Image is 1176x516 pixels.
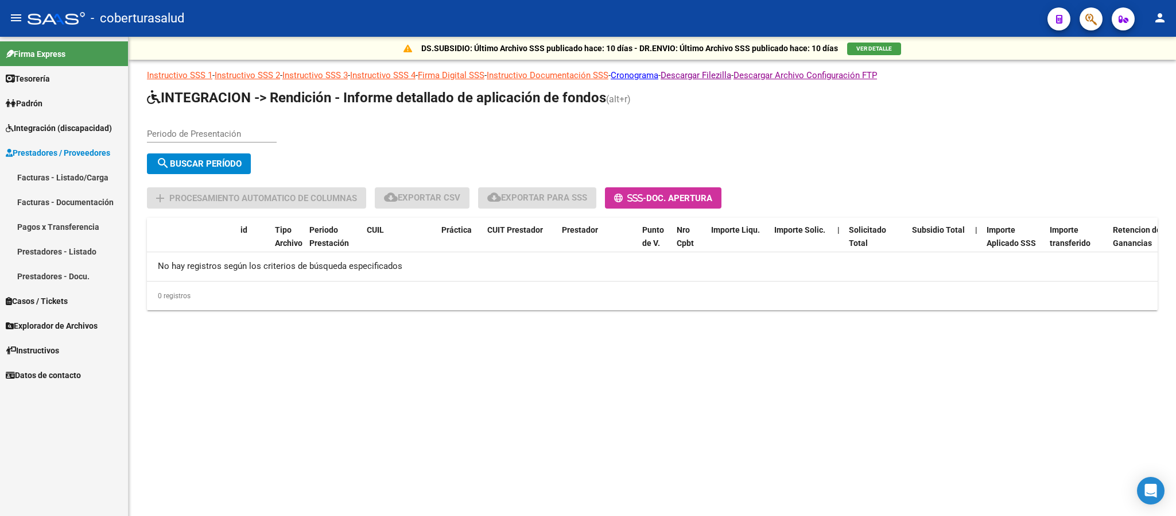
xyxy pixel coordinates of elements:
span: Prestadores / Proveedores [6,147,110,159]
span: Solicitado Total [849,225,886,248]
span: Importe transferido [1050,225,1090,248]
button: Exportar CSV [375,187,469,209]
span: - coberturasalud [91,6,184,31]
span: Retencion de Ganancias [1113,225,1161,248]
datatable-header-cell: Subsidio Total [907,218,971,268]
button: VER DETALLE [847,43,901,55]
span: Exportar CSV [384,192,460,203]
span: Prestador [562,225,598,234]
span: CUIT Prestador [487,225,543,234]
a: Cronograma [611,70,658,80]
datatable-header-cell: CUIL [362,218,437,268]
datatable-header-cell: Importe Aplicado SSS [982,218,1045,268]
span: (alt+r) [606,94,631,105]
span: VER DETALLE [856,45,892,52]
span: Doc. Apertura [646,193,712,203]
span: id [240,225,247,234]
datatable-header-cell: Tipo Archivo [270,218,305,268]
div: Open Intercom Messenger [1137,477,1165,505]
datatable-header-cell: Nro Cpbt [672,218,707,268]
span: Firma Express [6,48,65,60]
datatable-header-cell: Importe transferido [1045,218,1108,268]
span: Importe Liqu. [711,225,760,234]
span: Datos de contacto [6,369,81,382]
p: - - - - - - - - [147,69,1158,82]
span: Casos / Tickets [6,295,68,307]
span: - [614,193,646,203]
a: Instructivo SSS 4 [350,70,416,80]
button: Procesamiento automatico de columnas [147,187,366,209]
mat-icon: menu [9,11,23,25]
button: Buscar Período [147,153,251,174]
datatable-header-cell: Prestador [557,218,638,268]
span: Procesamiento automatico de columnas [169,193,357,203]
span: Buscar Período [156,159,242,169]
a: Instructivo Documentación SSS [487,70,608,80]
p: DS.SUBSIDIO: Último Archivo SSS publicado hace: 10 días - DR.ENVIO: Último Archivo SSS publicado ... [421,42,838,55]
span: Nro Cpbt [677,225,694,248]
a: Instructivo SSS 3 [282,70,348,80]
span: Importe Solic. [774,225,825,234]
span: Integración (discapacidad) [6,122,112,134]
datatable-header-cell: CUIT Prestador [483,218,557,268]
button: Exportar para SSS [478,187,596,209]
span: Padrón [6,97,42,110]
a: Instructivo SSS 2 [215,70,280,80]
span: Instructivos [6,344,59,357]
datatable-header-cell: | [971,218,982,268]
datatable-header-cell: | [833,218,844,268]
a: Descargar Archivo Configuración FTP [733,70,877,80]
span: Práctica [441,225,472,234]
div: 0 registros [147,282,1158,310]
mat-icon: cloud_download [384,190,398,204]
datatable-header-cell: Práctica [437,218,483,268]
span: CUIL [367,225,384,234]
mat-icon: search [156,156,170,170]
div: No hay registros según los criterios de búsqueda especificados [147,252,1158,281]
mat-icon: cloud_download [487,190,501,204]
span: Importe Aplicado SSS [987,225,1036,248]
span: Exportar para SSS [487,192,587,203]
span: Punto de V. [642,225,664,248]
datatable-header-cell: Retencion de Ganancias [1108,218,1171,268]
span: INTEGRACION -> Rendición - Informe detallado de aplicación de fondos [147,90,606,106]
a: Descargar Filezilla [661,70,731,80]
span: Tesorería [6,72,50,85]
datatable-header-cell: Importe Solic. [770,218,833,268]
span: | [975,225,977,234]
a: Firma Digital SSS [418,70,484,80]
datatable-header-cell: Punto de V. [638,218,672,268]
mat-icon: add [153,191,167,205]
a: Instructivo SSS 1 [147,70,212,80]
span: Periodo Prestación [309,225,349,248]
datatable-header-cell: Importe Liqu. [707,218,770,268]
mat-icon: person [1153,11,1167,25]
datatable-header-cell: id [236,218,270,268]
span: Tipo Archivo [275,225,302,248]
datatable-header-cell: Solicitado Total [844,218,907,268]
button: -Doc. Apertura [605,187,721,209]
span: Explorador de Archivos [6,319,98,332]
datatable-header-cell: Periodo Prestación [305,218,362,268]
span: | [837,225,840,234]
span: Subsidio Total [912,225,965,234]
